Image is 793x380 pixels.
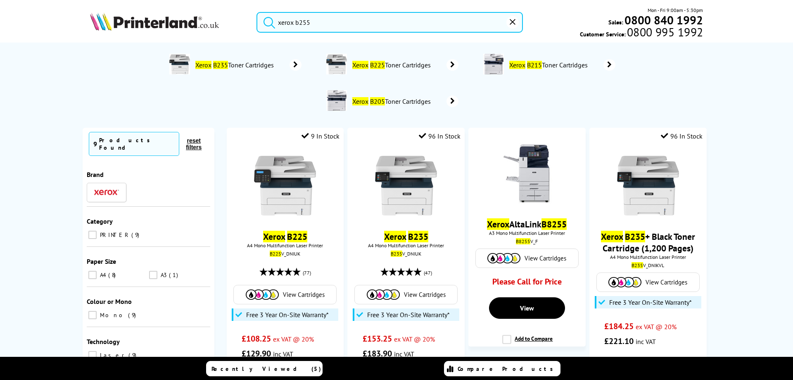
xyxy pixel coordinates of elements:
a: Xerox B235 [384,231,428,242]
span: Free 3 Year On-Site Warranty* [367,311,450,319]
a: Xerox B205Toner Cartridges [351,90,458,112]
label: Add to Compare [502,335,553,351]
mark: Xerox [263,231,285,242]
div: 96 In Stock [419,132,461,140]
span: Laser [98,351,128,359]
div: V_F [475,238,579,244]
span: 9 [128,311,138,319]
a: Xerox B225Toner Cartridges [351,54,458,76]
a: 0800 840 1992 [623,16,703,24]
span: A4 Mono Multifunction Laser Printer [594,254,702,260]
span: ex VAT @ 20% [394,335,435,343]
mark: B215 [527,61,542,69]
span: Brand [87,170,104,179]
a: View [489,297,565,319]
a: View Cartridges [480,253,574,263]
span: Free 3 Year On-Site Warranty* [609,298,692,306]
mark: Xerox [384,231,406,242]
span: 0800 995 1992 [626,28,703,36]
span: 9 [128,351,138,359]
span: Sales: [608,18,623,26]
a: Xerox B215Toner Cartridges [508,54,615,76]
img: Xerox-B235-Front-Main-Small.jpg [617,155,679,217]
input: PRINTER 9 [88,231,97,239]
a: Compare Products [444,361,560,376]
mark: B225 [370,61,385,69]
mark: B8255 [541,218,567,230]
a: Printerland Logo [90,12,246,32]
mark: B225 [287,231,307,242]
img: Cartridges [246,289,279,300]
img: xerox-altalink-b8245-front-small.jpg [496,142,558,204]
span: inc VAT [636,337,656,346]
a: View Cartridges [359,289,453,300]
img: B225V_DNI-conspage.jpg [326,54,347,74]
span: Mono [98,311,127,319]
span: £108.25 [242,333,271,344]
span: £153.25 [363,333,392,344]
img: Xerox [94,189,119,195]
span: Free 3 Year On-Site Warranty* [246,311,329,319]
span: Mon - Fri 9:00am - 5:30pm [648,6,703,14]
div: Products Found [99,136,175,151]
span: PRINTER [98,231,131,239]
input: Mono 9 [88,311,97,319]
input: Search product or brand [256,12,523,33]
mark: B235 [213,61,228,69]
span: View Cartridges [525,254,566,262]
span: Toner Cartridges [508,61,591,69]
span: (77) [303,265,311,281]
span: View [520,304,534,312]
a: XeroxAltaLinkB8255 [487,218,567,230]
span: A4 Mono Multifunction Laser Printer [351,242,460,249]
img: Printerland Logo [90,12,219,31]
span: 1 [169,271,180,279]
a: Xerox B235Toner Cartridges [194,54,302,76]
span: Technology [87,337,120,346]
img: Xerox-B235-Front-Main-Small.jpg [375,155,437,217]
img: B235V_DNI-conspage.jpg [169,54,190,74]
mark: B225 [270,251,281,257]
mark: Xerox [352,97,368,105]
span: Customer Service: [580,28,703,38]
div: V_DNIKVL [596,262,700,268]
span: ex VAT @ 20% [273,335,314,343]
img: Cartridges [608,277,641,287]
mark: B235 [625,231,645,242]
mark: Xerox [487,218,509,230]
span: Colour or Mono [87,297,132,306]
mark: B8255 [516,238,530,244]
span: View Cartridges [646,278,687,286]
span: ex VAT @ 20% [636,323,677,331]
img: Xerox-B225-Front-Main-Small.jpg [254,155,316,217]
input: A4 8 [88,271,97,279]
mark: Xerox [509,61,525,69]
img: Cartridges [367,289,400,300]
span: inc VAT [273,350,293,358]
mark: Xerox [601,231,623,242]
span: £183.90 [363,348,392,359]
input: Laser 9 [88,351,97,359]
div: 96 In Stock [661,132,703,140]
a: View Cartridges [238,289,332,300]
span: 8 [108,271,118,279]
span: £129.90 [242,348,271,359]
span: £184.25 [604,321,634,332]
div: V_DNIUK [233,251,337,257]
mark: B235 [632,262,643,268]
span: Toner Cartridges [194,61,277,69]
span: (47) [424,265,432,281]
button: reset filters [179,137,208,151]
span: A3 Mono Multifunction Laser Printer [472,230,581,236]
span: inc VAT [394,350,414,358]
span: Paper Size [87,257,116,265]
span: View Cartridges [283,291,325,299]
mark: B235 [408,231,428,242]
img: B205V_NI-conspage.jpg [326,90,347,111]
a: View Cartridges [601,277,695,287]
img: B215V_DNI-conspage.jpg [483,54,504,74]
span: £221.10 [604,336,634,347]
span: Toner Cartridges [351,97,434,105]
b: 0800 840 1992 [624,12,703,28]
input: A3 1 [149,271,157,279]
